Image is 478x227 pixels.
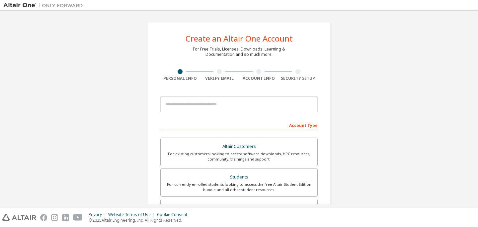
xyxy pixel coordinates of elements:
div: Cookie Consent [157,212,191,217]
div: For existing customers looking to access software downloads, HPC resources, community, trainings ... [165,151,313,162]
img: altair_logo.svg [2,214,36,221]
img: facebook.svg [40,214,47,221]
div: Security Setup [279,76,318,81]
div: Website Terms of Use [108,212,157,217]
div: Personal Info [160,76,200,81]
div: Verify Email [200,76,239,81]
div: Faculty [165,203,313,212]
img: instagram.svg [51,214,58,221]
div: Account Type [160,120,318,130]
div: Students [165,172,313,182]
div: For Free Trials, Licenses, Downloads, Learning & Documentation and so much more. [193,47,285,57]
div: Account Info [239,76,279,81]
img: Altair One [3,2,86,9]
p: © 2025 Altair Engineering, Inc. All Rights Reserved. [89,217,191,223]
img: youtube.svg [73,214,83,221]
div: Create an Altair One Account [186,35,293,43]
div: For currently enrolled students looking to access the free Altair Student Edition bundle and all ... [165,182,313,192]
div: Altair Customers [165,142,313,151]
img: linkedin.svg [62,214,69,221]
div: Privacy [89,212,108,217]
